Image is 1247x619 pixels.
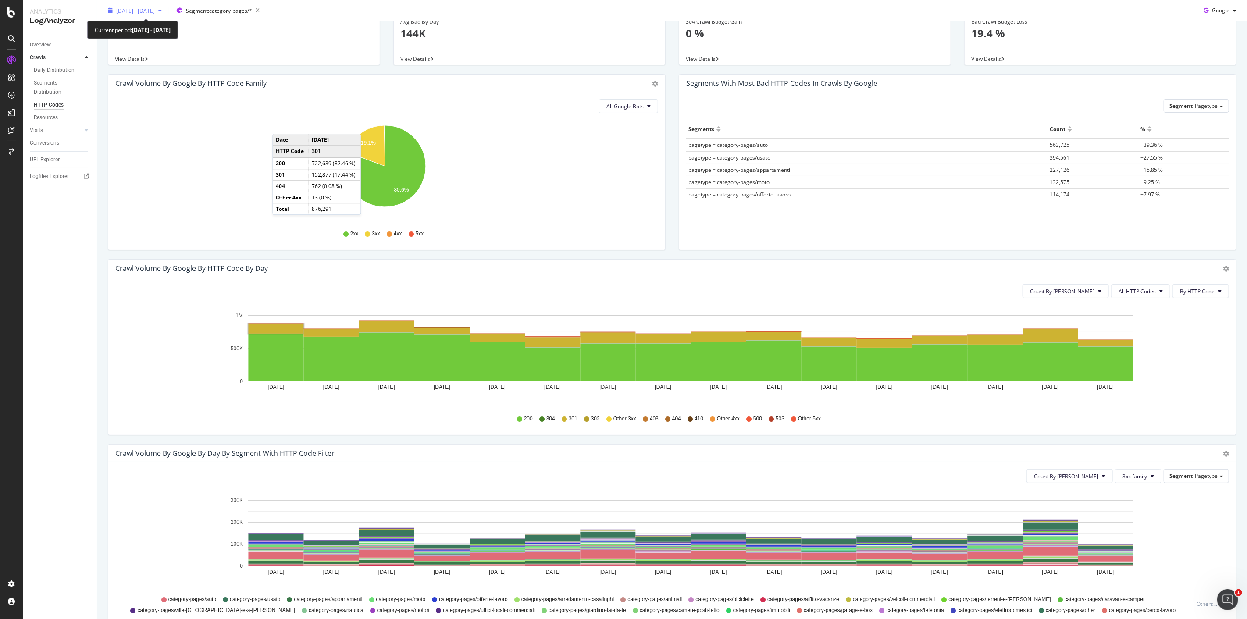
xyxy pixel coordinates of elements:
td: 722,639 (82.46 %) [309,157,361,169]
span: 304 [546,415,555,423]
text: [DATE] [655,384,672,390]
button: Count By [PERSON_NAME] [1026,469,1113,483]
button: By HTTP Code [1172,284,1229,298]
a: Crawls [30,53,82,62]
span: [DATE] - [DATE] [116,7,155,14]
div: Daily Distribution [34,66,75,75]
svg: A chart. [115,305,1222,407]
span: Segment [1169,102,1193,110]
text: [DATE] [268,384,285,390]
div: Crawl Volume by google by HTTP Code Family [115,79,267,88]
text: [DATE] [766,569,782,575]
span: 1 [1235,589,1242,596]
text: 300K [231,498,243,504]
span: Count By Day [1034,473,1098,480]
svg: A chart. [115,120,655,222]
div: Visits [30,126,43,135]
span: +39.36 % [1140,141,1163,149]
span: Count By Day [1030,288,1094,295]
div: Count [1050,122,1065,136]
p: 599K [115,26,373,41]
td: 762 (0.08 %) [309,181,361,192]
text: [DATE] [544,384,561,390]
a: Conversions [30,139,91,148]
div: Overview [30,40,51,50]
div: Crawl Volume by google by HTTP Code by Day [115,264,268,273]
span: 302 [591,415,600,423]
text: 0 [240,563,243,569]
text: 100K [231,541,243,548]
div: 304 Crawl Budget Gain [686,18,944,26]
span: Pagetype [1195,102,1218,110]
text: [DATE] [987,384,1003,390]
text: [DATE] [876,569,893,575]
text: [DATE] [1097,569,1114,575]
span: category-pages/usato [230,596,280,603]
span: 403 [650,415,659,423]
text: [DATE] [434,569,450,575]
div: Resources [34,113,58,122]
a: Visits [30,126,82,135]
td: 152,877 (17.44 %) [309,169,361,181]
span: View Details [686,55,716,63]
span: pagetype = category-pages/moto [688,178,770,186]
span: category-pages/ville-[GEOGRAPHIC_DATA]-e-a-[PERSON_NAME] [137,607,295,614]
text: [DATE] [268,569,285,575]
div: LogAnalyzer [30,16,90,26]
p: 0 % [686,26,944,41]
div: HTTP Codes [34,100,64,110]
span: Other 4xx [717,415,740,423]
button: All HTTP Codes [1111,284,1170,298]
text: [DATE] [378,384,395,390]
text: [DATE] [655,569,672,575]
span: 4xx [394,230,402,238]
text: [DATE] [1042,384,1058,390]
span: 5xx [416,230,424,238]
text: [DATE] [489,569,506,575]
span: Segment [1169,472,1193,480]
span: 114,174 [1050,191,1069,198]
button: 3xx family [1115,469,1161,483]
span: 132,575 [1050,178,1069,186]
span: 563,725 [1050,141,1069,149]
text: [DATE] [323,384,340,390]
span: All HTTP Codes [1119,288,1156,295]
span: +15.85 % [1140,166,1163,174]
text: [DATE] [599,384,616,390]
div: Segments with most bad HTTP codes in Crawls by google [686,79,877,88]
td: Date [273,135,308,146]
span: Other 3xx [613,415,636,423]
span: category-pages/moto [376,596,426,603]
span: category-pages/nautica [309,607,363,614]
button: Google [1200,4,1240,18]
text: [DATE] [821,569,837,575]
span: 301 [569,415,577,423]
text: 500K [231,345,243,352]
span: +27.55 % [1140,154,1163,161]
span: category-pages/arredamento-casalinghi [521,596,614,603]
span: Pagetype [1195,472,1218,480]
span: 503 [776,415,784,423]
td: 200 [273,157,308,169]
button: [DATE] - [DATE] [104,4,165,18]
span: 227,126 [1050,166,1069,174]
div: % [1140,122,1145,136]
div: Segments Distribution [34,78,82,97]
td: 301 [309,146,361,157]
text: [DATE] [876,384,893,390]
td: [DATE] [309,135,361,146]
div: Segments [688,122,714,136]
div: Bad Crawl Budget Loss [971,18,1229,26]
a: Segments Distribution [34,78,91,97]
span: +9.25 % [1140,178,1160,186]
span: 3xx family [1122,473,1147,480]
span: View Details [115,55,145,63]
span: Google [1212,7,1229,14]
div: Current period: [95,25,171,35]
span: category-pages/other [1046,607,1095,614]
span: View Details [400,55,430,63]
td: 13 (0 %) [309,192,361,203]
div: Logfiles Explorer [30,172,69,181]
text: [DATE] [378,569,395,575]
text: [DATE] [489,384,506,390]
